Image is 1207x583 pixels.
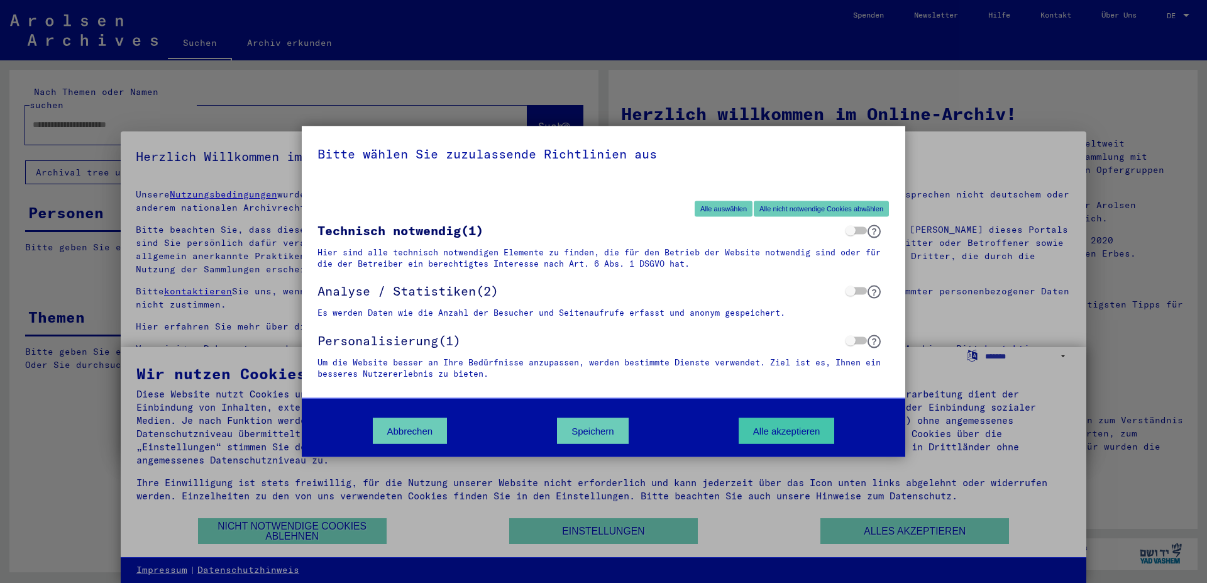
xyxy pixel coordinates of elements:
[317,282,499,300] span: (2)
[739,418,835,444] button: Alle akzeptieren
[317,283,476,299] span: Analyse / Statistiken
[868,286,881,299] button: ?
[373,418,448,444] button: Abbrechen
[317,356,890,379] div: Um die Website besser an Ihre Bedürfnisse anzupassen, werden bestimmte Dienste verwendet. Ziel is...
[317,246,890,269] div: Hier sind alle technisch notwendigen Elemente zu finden, die für den Betrieb der Website notwendi...
[317,307,890,318] div: Es werden Daten wie die Anzahl der Besucher und Seitenaufrufe erfasst und anonym gespeichert.
[557,418,629,444] button: Speichern
[868,225,881,238] button: ?
[695,201,752,216] button: Alle auswählen
[317,331,461,349] span: (1)
[317,145,890,162] div: Bitte wählen Sie zuzulassende Richtlinien aus
[868,335,881,348] button: ?
[317,332,438,348] span: Personalisierung
[754,201,889,216] button: Alle nicht notwendige Cookies abwählen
